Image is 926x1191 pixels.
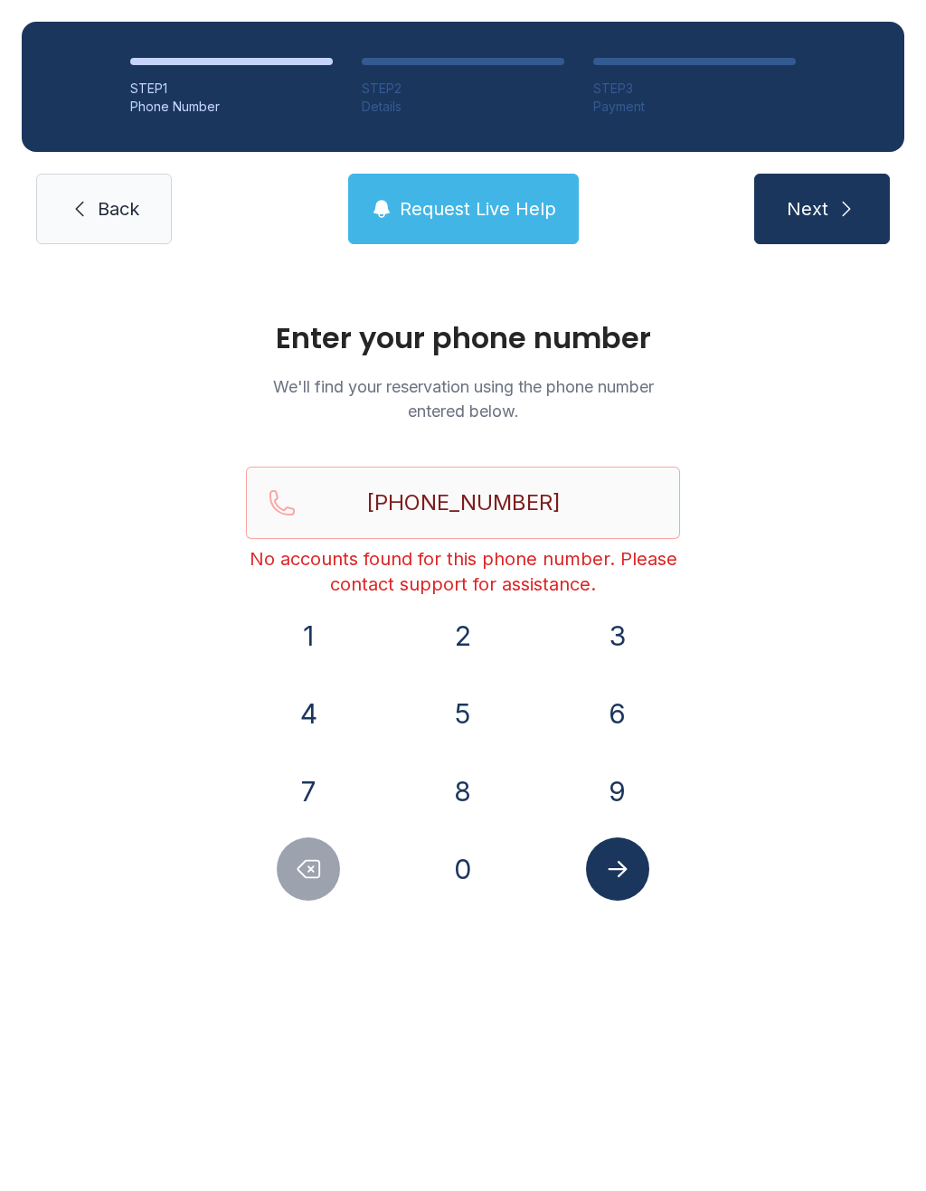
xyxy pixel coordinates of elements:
[362,80,564,98] div: STEP 2
[130,80,333,98] div: STEP 1
[277,760,340,823] button: 7
[431,760,495,823] button: 8
[431,604,495,667] button: 2
[277,682,340,745] button: 4
[586,837,649,901] button: Submit lookup form
[277,604,340,667] button: 1
[98,196,139,222] span: Back
[593,98,796,116] div: Payment
[586,682,649,745] button: 6
[130,98,333,116] div: Phone Number
[431,837,495,901] button: 0
[787,196,828,222] span: Next
[593,80,796,98] div: STEP 3
[586,604,649,667] button: 3
[246,374,680,423] p: We'll find your reservation using the phone number entered below.
[246,546,680,597] div: No accounts found for this phone number. Please contact support for assistance.
[246,467,680,539] input: Reservation phone number
[431,682,495,745] button: 5
[277,837,340,901] button: Delete number
[246,324,680,353] h1: Enter your phone number
[400,196,556,222] span: Request Live Help
[362,98,564,116] div: Details
[586,760,649,823] button: 9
